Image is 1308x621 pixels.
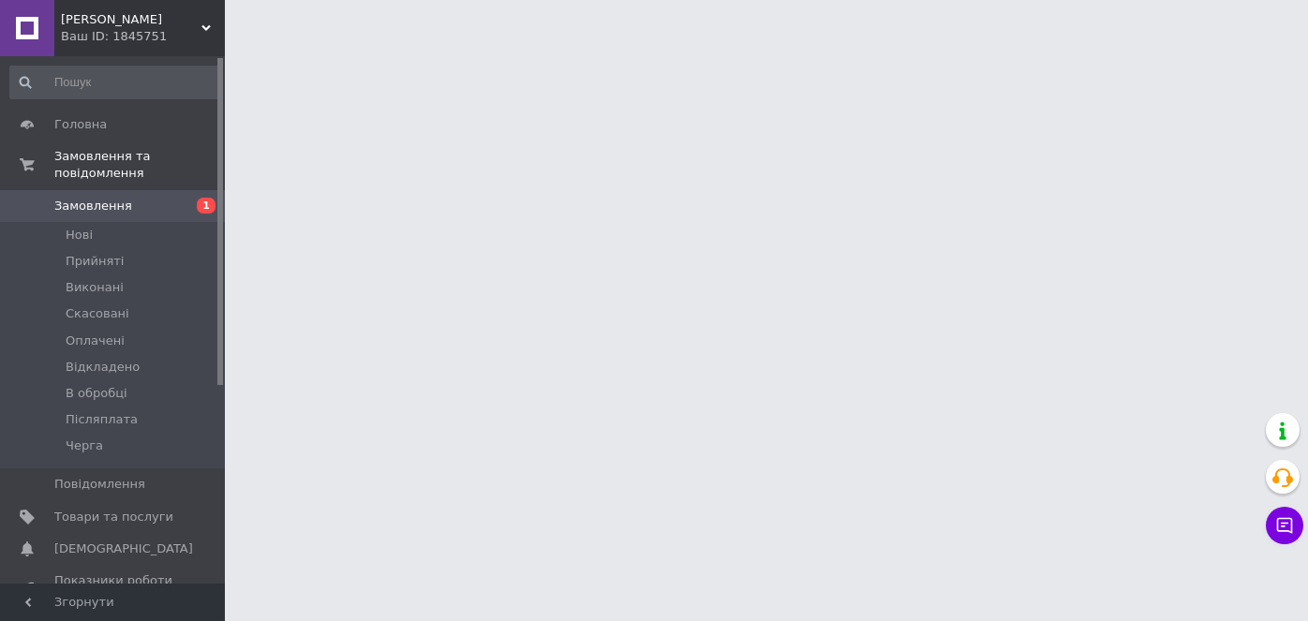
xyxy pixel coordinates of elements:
[54,198,132,214] span: Замовлення
[61,11,201,28] span: Ера Краси
[54,572,173,606] span: Показники роботи компанії
[66,359,140,376] span: Відкладено
[54,476,145,493] span: Повідомлення
[66,333,125,349] span: Оплачені
[66,437,103,454] span: Черга
[54,148,225,182] span: Замовлення та повідомлення
[54,116,107,133] span: Головна
[61,28,225,45] div: Ваш ID: 1845751
[54,540,193,557] span: [DEMOGRAPHIC_DATA]
[66,411,138,428] span: Післяплата
[66,385,127,402] span: В обробці
[66,253,124,270] span: Прийняті
[66,305,129,322] span: Скасовані
[1266,507,1303,544] button: Чат з покупцем
[9,66,221,99] input: Пошук
[66,279,124,296] span: Виконані
[197,198,216,214] span: 1
[66,227,93,244] span: Нові
[54,509,173,525] span: Товари та послуги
